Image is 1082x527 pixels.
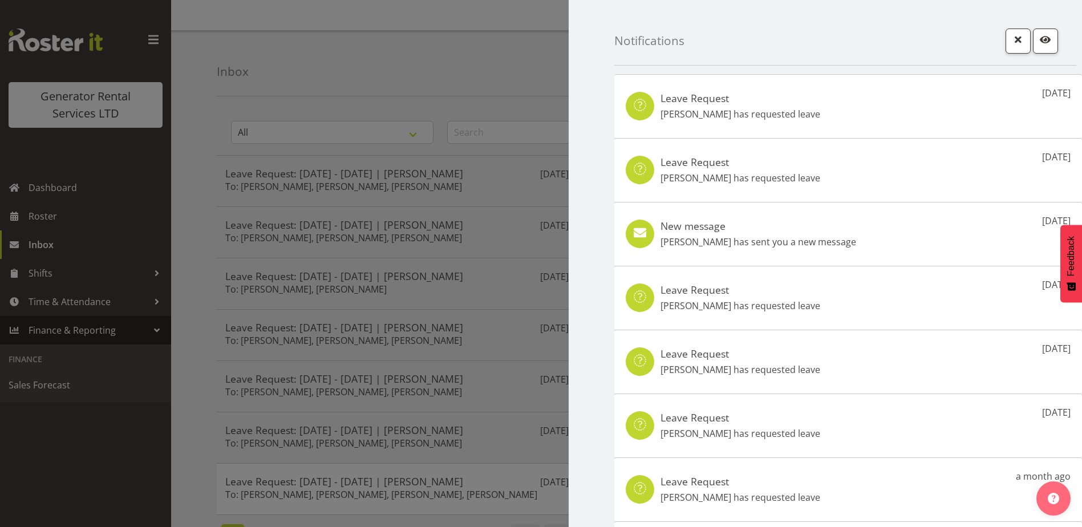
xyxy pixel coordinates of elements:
[660,427,820,440] p: [PERSON_NAME] has requested leave
[1042,278,1071,291] p: [DATE]
[1042,86,1071,100] p: [DATE]
[1042,342,1071,355] p: [DATE]
[1060,225,1082,302] button: Feedback - Show survey
[660,363,820,376] p: [PERSON_NAME] has requested leave
[660,107,820,121] p: [PERSON_NAME] has requested leave
[1066,236,1076,276] span: Feedback
[660,299,820,313] p: [PERSON_NAME] has requested leave
[660,490,820,504] p: [PERSON_NAME] has requested leave
[660,411,820,424] h5: Leave Request
[1042,214,1071,228] p: [DATE]
[1033,29,1058,54] button: Mark as read
[660,156,820,168] h5: Leave Request
[1042,406,1071,419] p: [DATE]
[660,235,856,249] p: [PERSON_NAME] has sent you a new message
[1006,29,1031,54] button: Close
[614,34,684,47] h4: Notifications
[1048,493,1059,504] img: help-xxl-2.png
[660,475,820,488] h5: Leave Request
[660,220,856,232] h5: New message
[660,283,820,296] h5: Leave Request
[660,92,820,104] h5: Leave Request
[660,347,820,360] h5: Leave Request
[660,171,820,185] p: [PERSON_NAME] has requested leave
[1042,150,1071,164] p: [DATE]
[1016,469,1071,483] p: a month ago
